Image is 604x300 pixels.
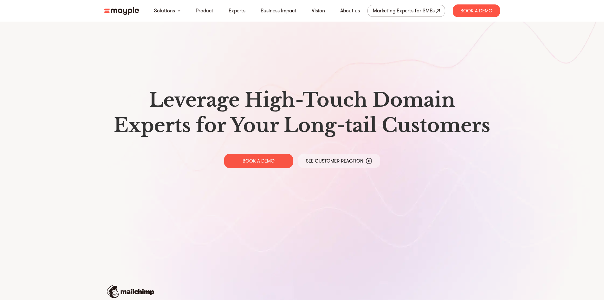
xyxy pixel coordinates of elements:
p: BOOK A DEMO [243,158,275,164]
img: mayple-logo [104,7,139,15]
img: mailchimp-logo [107,285,154,298]
a: Business Impact [261,7,296,15]
a: Vision [312,7,325,15]
img: arrow-down [178,10,180,12]
h1: Leverage High-Touch Domain Experts for Your Long-tail Customers [109,87,495,138]
a: Experts [229,7,245,15]
a: See Customer Reaction [298,154,380,168]
p: See Customer Reaction [306,158,363,164]
a: Product [196,7,213,15]
div: Marketing Experts for SMBs [373,6,435,15]
a: About us [340,7,360,15]
div: Book A Demo [453,4,500,17]
a: BOOK A DEMO [224,154,293,168]
a: Solutions [154,7,175,15]
a: Marketing Experts for SMBs [367,5,445,17]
